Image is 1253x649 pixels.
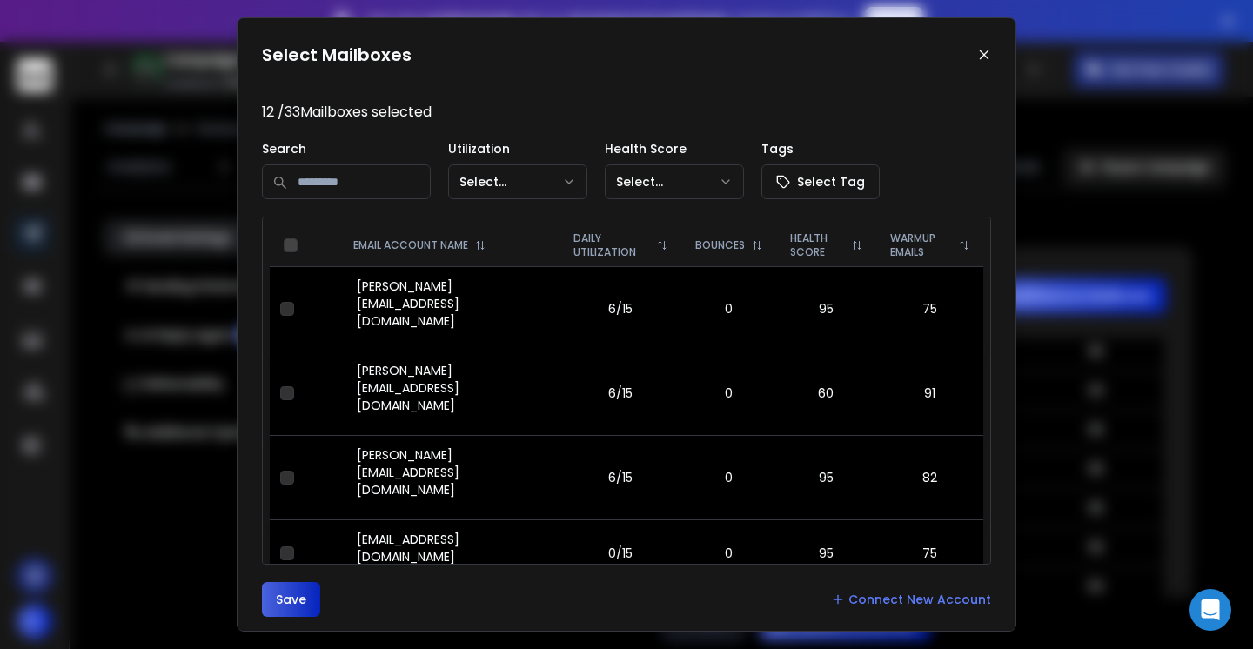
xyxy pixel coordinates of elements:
td: 0/15 [559,519,681,586]
td: 60 [776,351,876,435]
p: HEALTH SCORE [790,231,845,259]
td: 95 [776,266,876,351]
button: Select Tag [761,164,880,199]
p: 12 / 33 Mailboxes selected [262,102,991,123]
td: 82 [876,435,983,519]
p: 0 [692,469,766,486]
td: 6/15 [559,266,681,351]
button: Select... [448,164,587,199]
p: [PERSON_NAME][EMAIL_ADDRESS][DOMAIN_NAME] [357,446,549,498]
div: EMAIL ACCOUNT NAME [353,238,546,252]
button: Save [262,582,320,617]
td: 95 [776,519,876,586]
p: 0 [692,300,766,318]
p: [EMAIL_ADDRESS][DOMAIN_NAME] [357,531,549,565]
td: 95 [776,435,876,519]
div: Open Intercom Messenger [1189,589,1231,631]
td: 6/15 [559,351,681,435]
p: WARMUP EMAILS [890,231,952,259]
p: Search [262,140,431,157]
a: Connect New Account [831,591,991,608]
td: 6/15 [559,435,681,519]
p: [PERSON_NAME][EMAIL_ADDRESS][DOMAIN_NAME] [357,362,549,414]
td: 91 [876,351,983,435]
p: 0 [692,545,766,562]
p: BOUNCES [695,238,745,252]
td: 75 [876,519,983,586]
p: Tags [761,140,880,157]
p: 0 [692,385,766,402]
p: [PERSON_NAME][EMAIL_ADDRESS][DOMAIN_NAME] [357,278,549,330]
h1: Select Mailboxes [262,43,412,67]
p: Health Score [605,140,744,157]
p: DAILY UTILIZATION [573,231,650,259]
p: Utilization [448,140,587,157]
td: 75 [876,266,983,351]
button: Select... [605,164,744,199]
